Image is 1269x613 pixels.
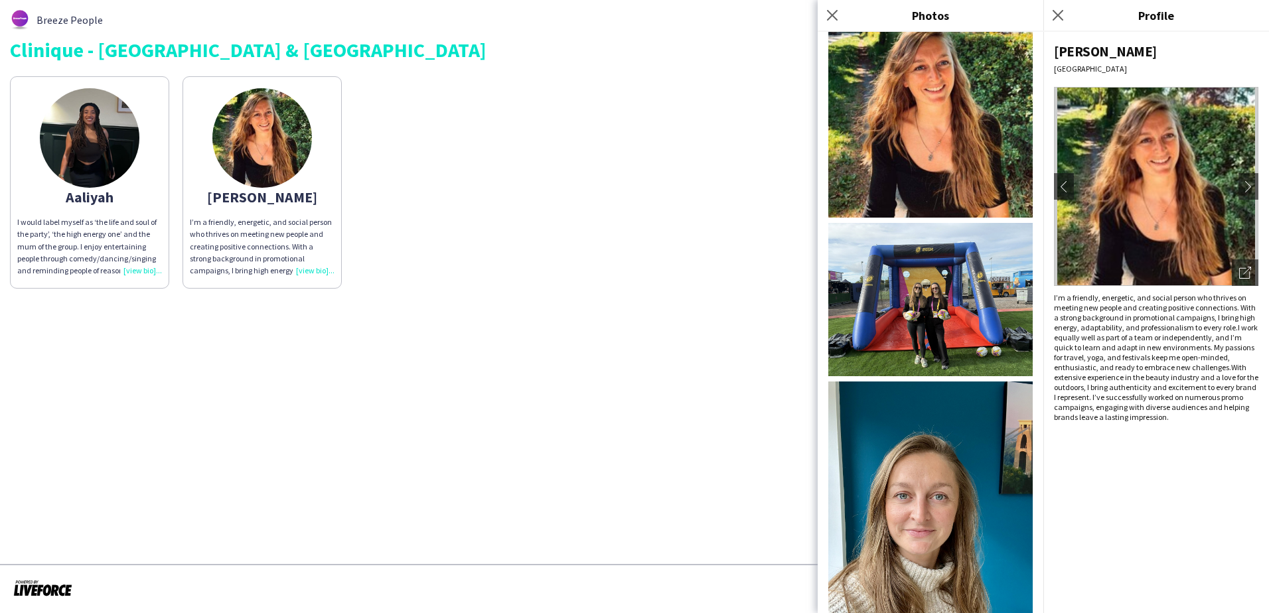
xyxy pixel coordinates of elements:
p: I’m a friendly, energetic, and social person who thrives on meeting new people and creating posit... [1054,293,1258,422]
img: thumb-6691183c8461b.png [40,88,139,188]
img: Crew avatar or photo [1054,87,1258,286]
img: thumb-66ef193128407.jpeg [212,88,312,188]
div: Aaliyah [17,191,162,203]
div: [PERSON_NAME] [190,191,335,203]
img: Powered by Liveforce [13,579,72,597]
h3: Profile [1043,7,1269,24]
div: Clinique - [GEOGRAPHIC_DATA] & [GEOGRAPHIC_DATA] [10,40,1259,60]
img: thumb-62876bd588459.png [10,10,30,30]
span: With extensive experience in the beauty industry and a love for the outdoors, I bring authenticit... [1054,362,1258,422]
div: Open photos pop-in [1232,259,1258,286]
div: [GEOGRAPHIC_DATA] [1054,64,1258,74]
div: [PERSON_NAME] [1054,42,1258,60]
span: I work equally well as part of a team or independently, and I’m quick to learn and adapt in new e... [1054,322,1258,372]
img: Crew photo 993396 [828,13,1033,218]
h3: Photos [818,7,1043,24]
img: Crew photo 1116071 [828,223,1033,376]
span: Breeze People [37,14,103,26]
p: I’m a friendly, energetic, and social person who thrives on meeting new people and creating posit... [190,216,335,277]
div: I would label myself as ‘the life and soul of the party’, ‘the high energy one’ and the mum of th... [17,216,162,277]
